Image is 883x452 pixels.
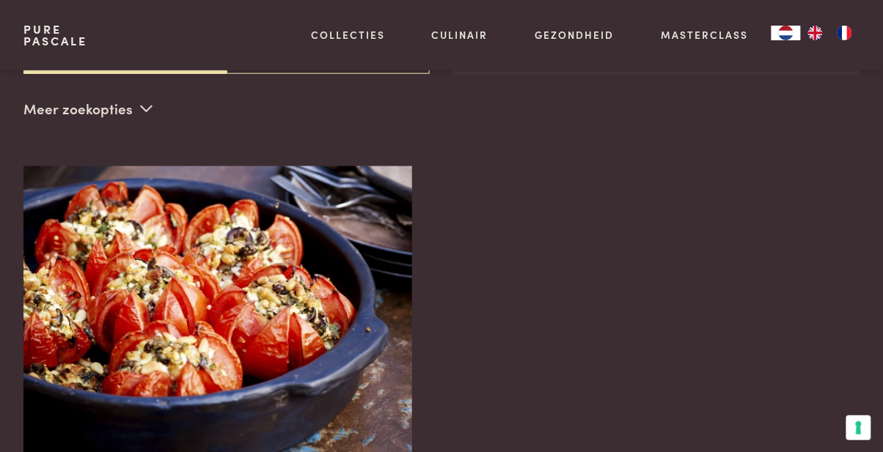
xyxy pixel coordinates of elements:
a: Collecties [311,27,385,42]
aside: Language selected: Nederlands [772,26,860,40]
a: FR [830,26,860,40]
a: EN [801,26,830,40]
div: Language [772,26,801,40]
a: NL [772,26,801,40]
a: PurePascale [23,23,87,47]
button: Uw voorkeuren voor toestemming voor trackingtechnologieën [846,415,871,440]
ul: Language list [801,26,860,40]
a: Gezondheid [535,27,615,42]
p: Meer zoekopties [23,97,153,119]
a: Masterclass [661,27,748,42]
a: Culinair [432,27,488,42]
